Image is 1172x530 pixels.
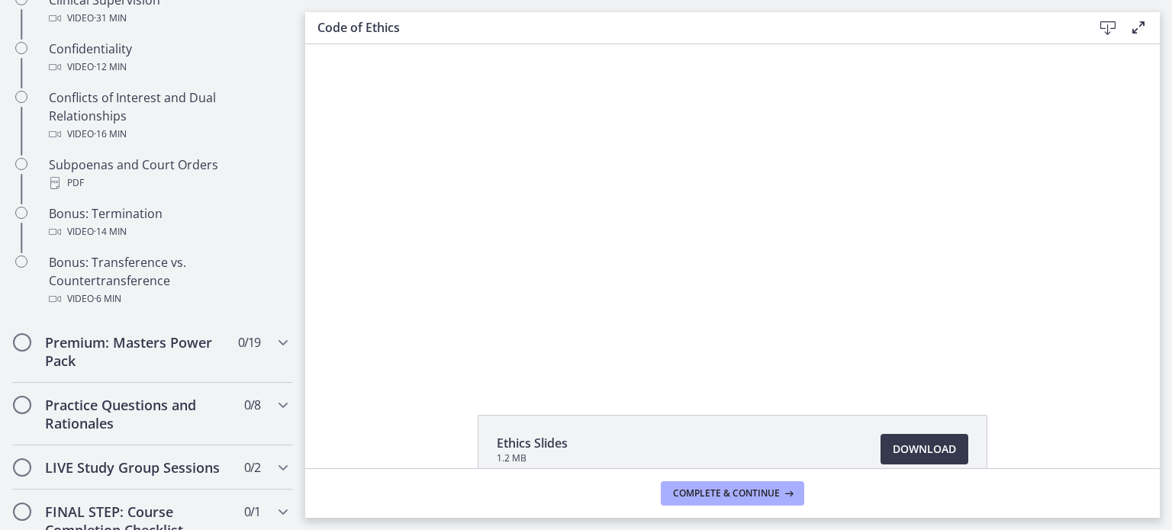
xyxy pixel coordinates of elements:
[244,458,260,477] span: 0 / 2
[94,9,127,27] span: · 31 min
[893,440,956,458] span: Download
[673,487,780,499] span: Complete & continue
[49,204,287,241] div: Bonus: Termination
[49,58,287,76] div: Video
[49,9,287,27] div: Video
[244,396,260,414] span: 0 / 8
[49,125,287,143] div: Video
[49,88,287,143] div: Conflicts of Interest and Dual Relationships
[94,125,127,143] span: · 16 min
[497,434,568,452] span: Ethics Slides
[49,290,287,308] div: Video
[317,18,1068,37] h3: Code of Ethics
[497,452,568,464] span: 1.2 MB
[94,290,121,308] span: · 6 min
[94,223,127,241] span: · 14 min
[49,253,287,308] div: Bonus: Transference vs. Countertransference
[305,44,1160,380] iframe: Video Lesson
[49,40,287,76] div: Confidentiality
[49,156,287,192] div: Subpoenas and Court Orders
[661,481,804,506] button: Complete & continue
[45,396,231,432] h2: Practice Questions and Rationales
[49,174,287,192] div: PDF
[238,333,260,352] span: 0 / 19
[49,223,287,241] div: Video
[881,434,968,464] a: Download
[45,333,231,370] h2: Premium: Masters Power Pack
[244,503,260,521] span: 0 / 1
[94,58,127,76] span: · 12 min
[45,458,231,477] h2: LIVE Study Group Sessions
